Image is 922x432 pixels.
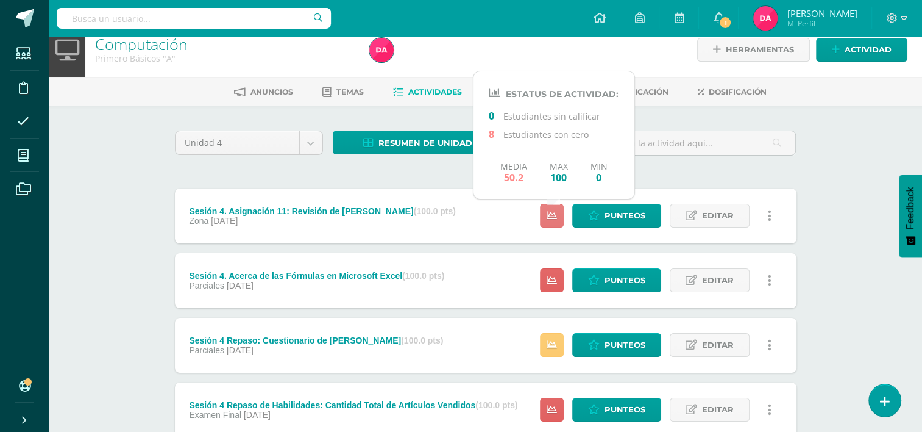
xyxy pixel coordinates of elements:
[702,398,734,421] span: Editar
[489,128,503,140] span: 8
[244,410,271,420] span: [DATE]
[189,400,517,410] div: Sesión 4 Repaso de Habilidades: Cantidad Total de Artículos Vendidos
[189,281,224,290] span: Parciales
[572,204,661,228] a: Punteos
[550,171,568,183] span: 100
[414,206,456,216] strong: (100.0 pts)
[211,216,238,226] span: [DATE]
[333,131,503,154] a: Resumen de unidad
[605,398,645,421] span: Punteos
[787,18,857,29] span: Mi Perfil
[726,38,794,61] span: Herramientas
[336,87,364,96] span: Temas
[606,87,668,96] span: Planificación
[500,171,527,183] span: 50.2
[489,109,619,122] p: Estudiantes sin calificar
[227,281,254,290] span: [DATE]
[899,175,922,257] button: Feedback - Mostrar encuesta
[227,345,254,355] span: [DATE]
[393,82,462,102] a: Actividades
[500,161,527,183] div: Media
[572,398,661,422] a: Punteos
[408,87,462,96] span: Actividades
[572,333,661,357] a: Punteos
[402,271,444,281] strong: (100.0 pts)
[845,38,892,61] span: Actividad
[95,35,355,52] h1: Computación
[189,216,208,226] span: Zona
[95,52,355,64] div: Primero Básicos 'A'
[702,269,734,292] span: Editar
[596,131,795,155] input: Busca la actividad aquí...
[605,204,645,227] span: Punteos
[718,16,732,29] span: 1
[698,82,767,102] a: Dosificación
[57,8,331,29] input: Busca un usuario...
[189,345,224,355] span: Parciales
[787,7,857,20] span: [PERSON_NAME]
[702,334,734,356] span: Editar
[189,410,241,420] span: Examen Final
[176,131,322,154] a: Unidad 4
[605,269,645,292] span: Punteos
[816,38,907,62] a: Actividad
[234,82,293,102] a: Anuncios
[697,38,810,62] a: Herramientas
[572,268,661,292] a: Punteos
[590,171,608,183] span: 0
[709,87,767,96] span: Dosificación
[322,82,364,102] a: Temas
[590,161,608,183] div: Min
[250,87,293,96] span: Anuncios
[378,132,472,154] span: Resumen de unidad
[753,6,778,31] img: 0d1c13a784e50cea1b92786e6af8f399.png
[605,334,645,356] span: Punteos
[489,87,619,99] h4: Estatus de Actividad:
[702,204,734,227] span: Editar
[489,109,503,121] span: 0
[905,187,916,229] span: Feedback
[95,34,188,54] a: Computación
[489,128,619,140] p: Estudiantes con cero
[189,336,443,345] div: Sesión 4 Repaso: Cuestionario de [PERSON_NAME]
[189,271,444,281] div: Sesión 4. Acerca de las Fórmulas en Microsoft Excel
[475,400,517,410] strong: (100.0 pts)
[189,206,455,216] div: Sesión 4. Asignación 11: Revisión de [PERSON_NAME]
[369,38,394,62] img: 0d1c13a784e50cea1b92786e6af8f399.png
[550,161,568,183] div: Max
[185,131,290,154] span: Unidad 4
[401,336,443,345] strong: (100.0 pts)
